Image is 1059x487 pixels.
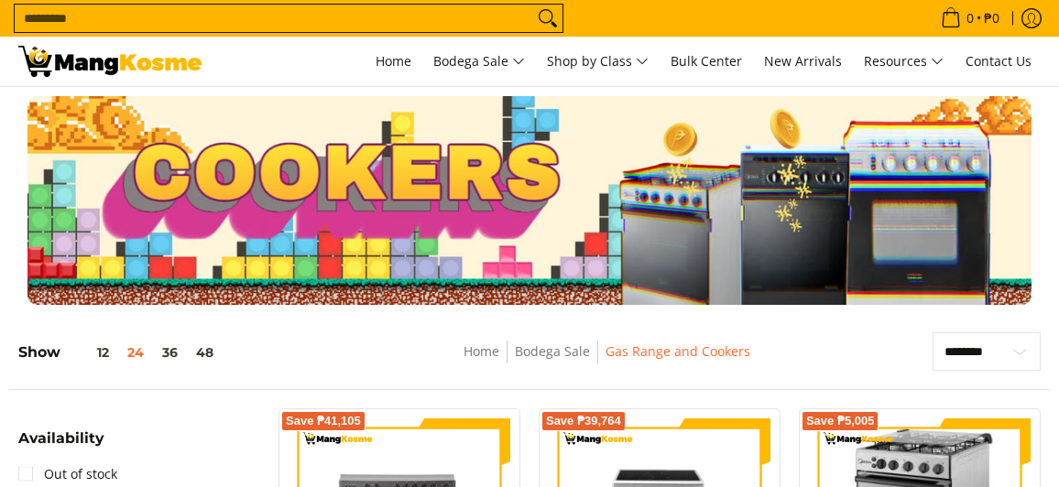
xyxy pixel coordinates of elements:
a: Home [464,342,499,360]
span: Save ₱39,764 [546,416,621,427]
span: Resources [864,50,944,73]
button: 12 [60,345,118,360]
a: New Arrivals [755,37,851,86]
a: Home [366,37,420,86]
nav: Breadcrumbs [347,341,868,382]
span: Shop by Class [547,50,649,73]
button: 48 [187,345,223,360]
span: Bodega Sale [433,50,525,73]
nav: Main Menu [220,37,1041,86]
span: Save ₱5,005 [806,416,875,427]
span: Home [376,52,411,70]
h5: Show [18,343,223,362]
summary: Open [18,431,104,460]
a: Contact Us [956,37,1041,86]
a: Shop by Class [538,37,658,86]
a: Gas Range and Cookers [606,342,750,360]
a: Bodega Sale [515,342,590,360]
img: Gas Cookers &amp; Rangehood l Mang Kosme: Home Appliances Warehouse Sale [18,46,202,77]
a: Resources [855,37,953,86]
button: 24 [118,345,153,360]
button: Search [533,5,562,32]
span: New Arrivals [764,52,842,70]
span: ₱0 [981,12,1002,25]
span: Bulk Center [671,52,742,70]
span: 0 [964,12,977,25]
button: 36 [153,345,187,360]
span: Availability [18,431,104,446]
span: • [935,8,1005,28]
a: Bodega Sale [424,37,534,86]
span: Save ₱41,105 [286,416,361,427]
a: Bulk Center [661,37,751,86]
span: Contact Us [966,52,1032,70]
